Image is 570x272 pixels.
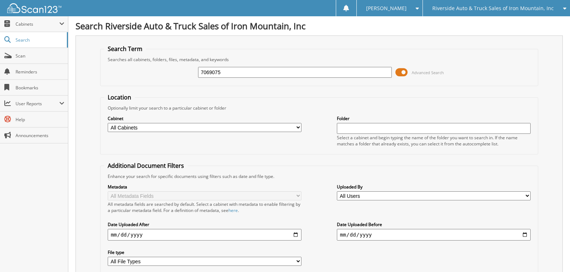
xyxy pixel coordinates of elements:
[108,229,301,241] input: start
[412,70,444,75] span: Advanced Search
[108,115,301,122] label: Cabinet
[108,221,301,228] label: Date Uploaded After
[16,132,64,139] span: Announcements
[228,207,238,213] a: here
[534,237,570,272] iframe: Chat Widget
[16,69,64,75] span: Reminders
[16,53,64,59] span: Scan
[76,20,563,32] h1: Search Riverside Auto & Truck Sales of Iron Mountain, Inc
[337,184,530,190] label: Uploaded By
[108,201,301,213] div: All metadata fields are searched by default. Select a cabinet with metadata to enable filtering b...
[104,93,135,101] legend: Location
[366,6,407,10] span: [PERSON_NAME]
[104,162,188,170] legend: Additional Document Filters
[104,56,534,63] div: Searches all cabinets, folders, files, metadata, and keywords
[16,21,59,27] span: Cabinets
[108,249,301,255] label: File type
[16,85,64,91] span: Bookmarks
[337,135,530,147] div: Select a cabinet and begin typing the name of the folder you want to search in. If the name match...
[108,184,301,190] label: Metadata
[16,116,64,123] span: Help
[16,101,59,107] span: User Reports
[104,105,534,111] div: Optionally limit your search to a particular cabinet or folder
[337,115,530,122] label: Folder
[16,37,63,43] span: Search
[432,6,554,10] span: Riverside Auto & Truck Sales of Iron Mountain, Inc
[104,173,534,179] div: Enhance your search for specific documents using filters such as date and file type.
[337,221,530,228] label: Date Uploaded Before
[104,45,146,53] legend: Search Term
[337,229,530,241] input: end
[7,3,61,13] img: scan123-logo-white.svg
